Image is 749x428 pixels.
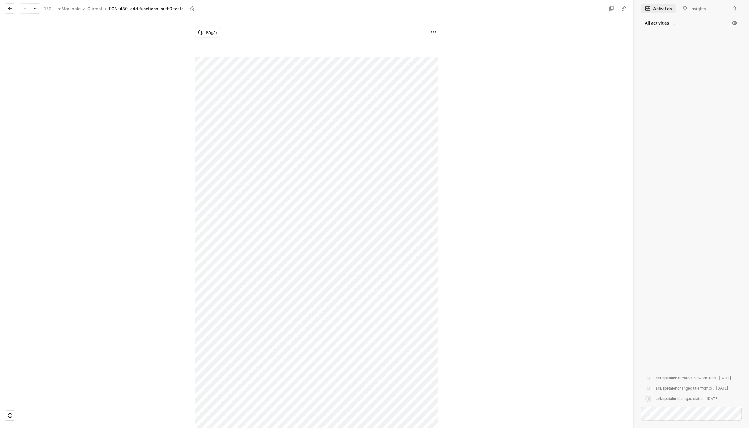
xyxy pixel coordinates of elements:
[86,5,103,13] a: Current
[656,386,677,391] span: aril.spetalen
[105,5,106,12] div: ›
[83,5,85,12] div: ›
[57,5,81,12] div: reMarkable
[656,386,728,391] div: changed title from to .
[645,20,669,26] span: All activities
[656,396,677,401] span: aril.spetalen
[130,5,184,12] div: add functional auth0 tests
[641,4,676,13] button: Activities
[707,396,719,401] span: [DATE]
[56,5,82,13] a: reMarkable
[641,18,681,28] button: All activities
[716,386,728,391] span: [DATE]
[719,376,731,380] span: [DATE]
[678,4,710,13] button: Insights
[109,5,128,12] div: EGN-480
[656,376,677,380] span: aril.spetalen
[44,5,51,12] div: 1 2
[195,27,221,37] button: Pågår
[656,375,731,381] div: created this work item .
[47,6,48,11] span: /
[656,396,719,403] div: changed status .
